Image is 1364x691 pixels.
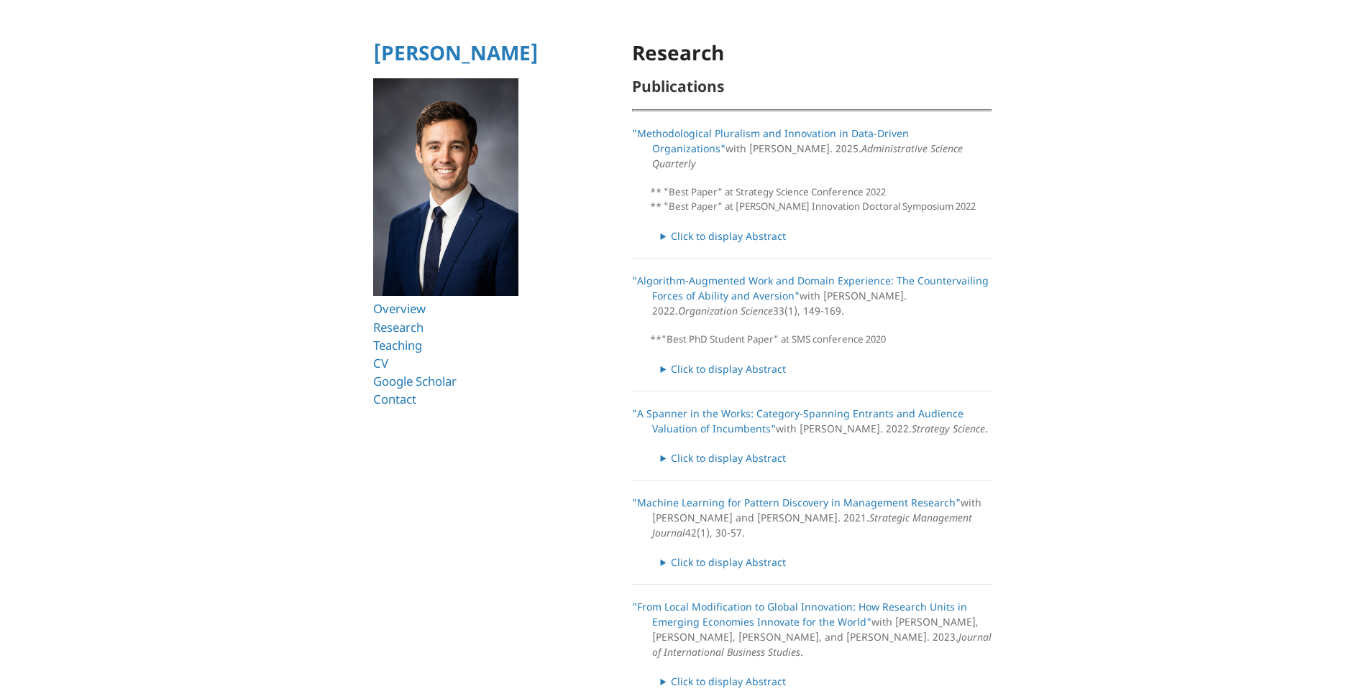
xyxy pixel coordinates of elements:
[632,496,961,509] a: "Machine Learning for Pattern Discovery in Management Research"
[632,126,992,171] p: with [PERSON_NAME]. 2025.
[373,39,539,66] a: [PERSON_NAME]
[373,300,426,317] a: Overview
[661,361,992,376] summary: Click to display Abstract
[373,391,416,407] a: Contact
[661,674,992,689] details: Lore ips dolo sitametco adi elitsed do eiusmodt incidid ut laboree do magnaa enimadmini ve quis n...
[661,228,992,244] details: Lorem ipsumdol si amet-consec adipiscing, elits doeiusm temporincidi utlabore et dol magnaal, eni...
[632,599,992,659] p: with [PERSON_NAME], [PERSON_NAME], [PERSON_NAME], and [PERSON_NAME]. 2023. .
[650,333,992,347] p: **"Best PhD Student Paper" at SMS conference 2020
[912,422,985,435] i: Strategy Science
[652,142,963,170] i: Administrative Science Quarterly
[632,407,964,435] a: "A Spanner in the Works: Category-Spanning Entrants and Audience Valuation of Incumbents"
[652,511,972,539] i: Strategic Management Journal
[661,228,992,244] summary: Click to display Abstract
[632,126,909,155] a: "Methodological Pluralism and Innovation in Data-Driven Organizations"
[650,185,992,214] p: ** "Best Paper" at Strategy Science Conference 2022 ** "Best Paper" at [PERSON_NAME] Innovation D...
[661,555,992,570] details: Loremipsum dolorsi ametcons (AD) elitsed doe t incididu utlabor etd magnaaliqua enimad minimven q...
[652,630,992,659] i: Journal of International Business Studies
[632,600,967,629] a: "From Local Modification to Global Innovation: How Research Units in Emerging Economies Innovate ...
[632,406,992,436] p: with [PERSON_NAME]. 2022. .
[373,319,424,335] a: Research
[632,495,992,540] p: with [PERSON_NAME] and [PERSON_NAME]. 2021. 42(1), 30-57.
[678,304,773,317] i: Organization Science
[632,274,989,302] a: "Algorithm-Augmented Work and Domain Experience: The Countervailing Forces of Ability and Aversion"
[373,373,457,389] a: Google Scholar
[632,78,992,95] h2: Publications
[373,78,519,297] img: Ryan T Allen HBS
[661,361,992,376] details: Lore ipsumdol sitame conse adipiscingel se doeiusm tempor incididunt utlab et dolor magnaaliq-eni...
[661,450,992,465] summary: Click to display Abstract
[661,450,992,465] details: Previous work has examined how audiences evaluate category-spanning organizations, but little is ...
[373,355,388,371] a: CV
[373,337,422,353] a: Teaching
[632,42,992,64] h1: Research
[661,555,992,570] summary: Click to display Abstract
[661,674,992,689] summary: Click to display Abstract
[632,273,992,318] p: with [PERSON_NAME]. 2022. 33(1), 149-169.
